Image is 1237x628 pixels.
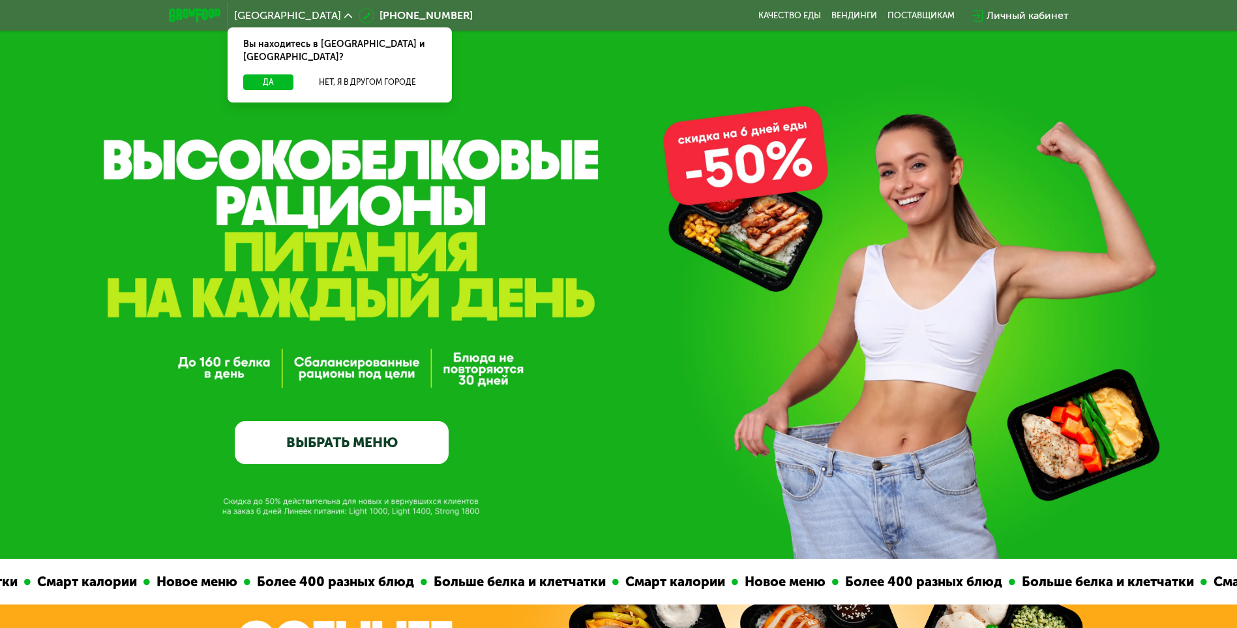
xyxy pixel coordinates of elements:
div: Новое меню [511,572,605,592]
div: Новое меню [1099,572,1193,592]
span: [GEOGRAPHIC_DATA] [234,10,341,21]
a: [PHONE_NUMBER] [359,8,473,24]
button: Да [243,74,293,90]
div: Смарт калории [392,572,505,592]
a: Качество еды [758,10,821,21]
div: поставщикам [887,10,955,21]
div: Больше белка и клетчатки [788,572,974,592]
div: Смарт калории [980,572,1093,592]
div: Вы находитесь в [GEOGRAPHIC_DATA] и [GEOGRAPHIC_DATA]? [228,27,452,74]
a: Вендинги [831,10,877,21]
div: Более 400 разных блюд [23,572,194,592]
div: Более 400 разных блюд [612,572,782,592]
div: Личный кабинет [987,8,1069,24]
div: Больше белка и клетчатки [200,572,385,592]
button: Нет, я в другом городе [299,74,436,90]
a: ВЫБРАТЬ МЕНЮ [235,421,449,464]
